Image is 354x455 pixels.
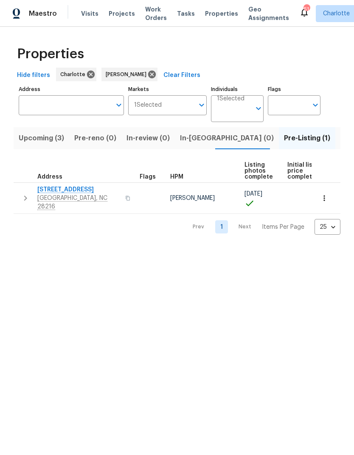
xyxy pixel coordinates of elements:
span: Initial list price complete [287,162,316,180]
label: Individuals [211,87,264,92]
button: Open [196,99,208,111]
span: Address [37,174,62,180]
label: Markets [128,87,207,92]
button: Hide filters [14,68,53,83]
span: [PERSON_NAME] [170,195,215,201]
span: HPM [170,174,183,180]
span: Visits [81,9,98,18]
span: 1 Selected [217,95,244,102]
button: Open [113,99,125,111]
span: Pre-reno (0) [74,132,116,144]
button: Open [253,102,264,114]
span: Properties [17,50,84,58]
span: Pre-Listing (1) [284,132,330,144]
a: Goto page 1 [215,220,228,233]
span: [DATE] [244,191,262,197]
span: Hide filters [17,70,50,81]
div: 25 [315,216,340,238]
span: Upcoming (3) [19,132,64,144]
span: Projects [109,9,135,18]
span: Geo Assignments [248,5,289,22]
div: Charlotte [56,68,96,81]
label: Address [19,87,124,92]
span: [PERSON_NAME] [106,70,150,79]
span: Work Orders [145,5,167,22]
span: Maestro [29,9,57,18]
nav: Pagination Navigation [185,219,340,235]
span: Charlotte [323,9,350,18]
p: Items Per Page [262,223,304,231]
button: Clear Filters [160,68,204,83]
span: Tasks [177,11,195,17]
span: Properties [205,9,238,18]
label: Flags [268,87,320,92]
span: Flags [140,174,156,180]
span: In-[GEOGRAPHIC_DATA] (0) [180,132,274,144]
span: Charlotte [60,70,89,79]
span: In-review (0) [126,132,170,144]
span: Listing photos complete [244,162,273,180]
div: [PERSON_NAME] [101,68,157,81]
button: Open [309,99,321,111]
span: Clear Filters [163,70,200,81]
span: 1 Selected [134,102,162,109]
div: 51 [303,5,309,14]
